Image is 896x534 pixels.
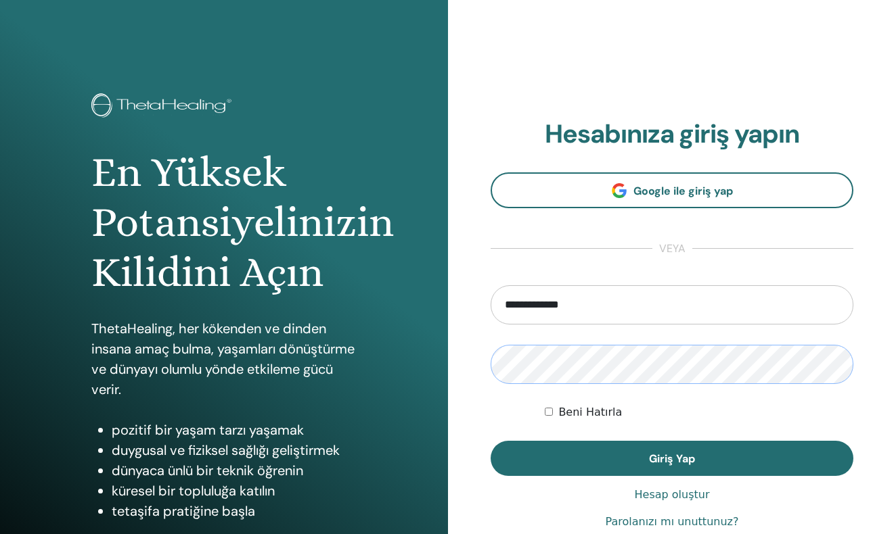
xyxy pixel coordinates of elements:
span: veya [652,241,692,257]
p: ThetaHealing, her kökenden ve dinden insana amaç bulma, yaşamları dönüştürme ve dünyayı olumlu yö... [91,318,356,399]
a: Hesap oluştur [635,487,710,503]
h1: En Yüksek Potansiyelinizin Kilidini Açın [91,147,356,298]
label: Beni Hatırla [558,404,622,420]
li: tetaşifa pratiğine başla [112,501,356,521]
button: Giriş Yap [491,441,853,476]
span: Giriş Yap [649,452,695,466]
li: duygusal ve fiziksel sağlığı geliştirmek [112,440,356,460]
li: küresel bir topluluğa katılın [112,481,356,501]
div: Keep me authenticated indefinitely or until I manually logout [545,404,853,420]
li: pozitif bir yaşam tarzı yaşamak [112,420,356,440]
h2: Hesabınıza giriş yapın [491,119,853,150]
a: Parolanızı mı unuttunuz? [606,514,739,530]
li: dünyaca ünlü bir teknik öğrenin [112,460,356,481]
span: Google ile giriş yap [633,184,733,198]
a: Google ile giriş yap [491,172,853,208]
